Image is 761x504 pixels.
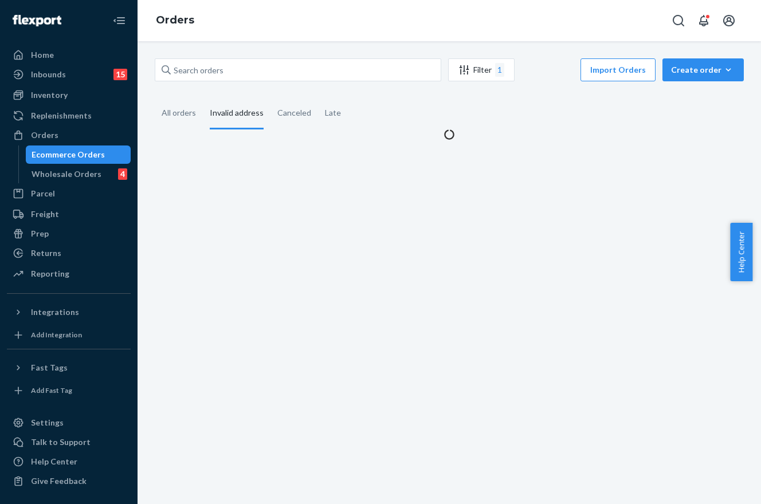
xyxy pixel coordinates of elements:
a: Home [7,46,131,64]
div: Replenishments [31,110,92,121]
div: All orders [162,98,196,128]
div: Reporting [31,268,69,279]
a: Orders [7,126,131,144]
div: Home [31,49,54,61]
button: Help Center [730,223,752,281]
div: 1 [495,63,504,77]
a: Freight [7,205,131,223]
div: Inbounds [31,69,66,80]
button: Talk to Support [7,433,131,451]
div: Wholesale Orders [32,168,101,180]
div: Late [325,98,341,128]
a: Add Integration [7,326,131,344]
div: Canceled [277,98,311,128]
a: Inventory [7,86,131,104]
a: Inbounds15 [7,65,131,84]
input: Search orders [155,58,441,81]
div: Talk to Support [31,436,91,448]
div: Returns [31,247,61,259]
div: 15 [113,69,127,80]
div: Prep [31,228,49,239]
button: Create order [662,58,744,81]
a: Orders [156,14,194,26]
button: Fast Tags [7,359,131,377]
div: Fast Tags [31,362,68,373]
button: Open notifications [692,9,715,32]
a: Ecommerce Orders [26,145,131,164]
div: Invalid address [210,98,264,129]
div: Add Fast Tag [31,385,72,395]
div: Give Feedback [31,475,87,487]
button: Integrations [7,303,131,321]
a: Add Fast Tag [7,381,131,400]
button: Filter [448,58,515,81]
div: Orders [31,129,58,141]
iframe: Opens a widget where you can chat to one of our agents [688,470,750,498]
div: 4 [118,168,127,180]
div: Create order [671,64,735,76]
div: Filter [449,63,514,77]
div: Ecommerce Orders [32,149,105,160]
a: Returns [7,244,131,262]
button: Close Navigation [108,9,131,32]
a: Settings [7,414,131,432]
button: Give Feedback [7,472,131,490]
ol: breadcrumbs [147,4,203,37]
div: Inventory [31,89,68,101]
button: Import Orders [580,58,656,81]
div: Parcel [31,188,55,199]
button: Open Search Box [667,9,690,32]
a: Replenishments [7,107,131,125]
a: Wholesale Orders4 [26,165,131,183]
a: Prep [7,225,131,243]
button: Open account menu [717,9,740,32]
a: Reporting [7,265,131,283]
div: Add Integration [31,330,82,340]
div: Integrations [31,306,79,318]
img: Flexport logo [13,15,61,26]
div: Help Center [31,456,77,467]
a: Help Center [7,452,131,471]
div: Freight [31,208,59,220]
div: Settings [31,417,64,428]
a: Parcel [7,184,131,203]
